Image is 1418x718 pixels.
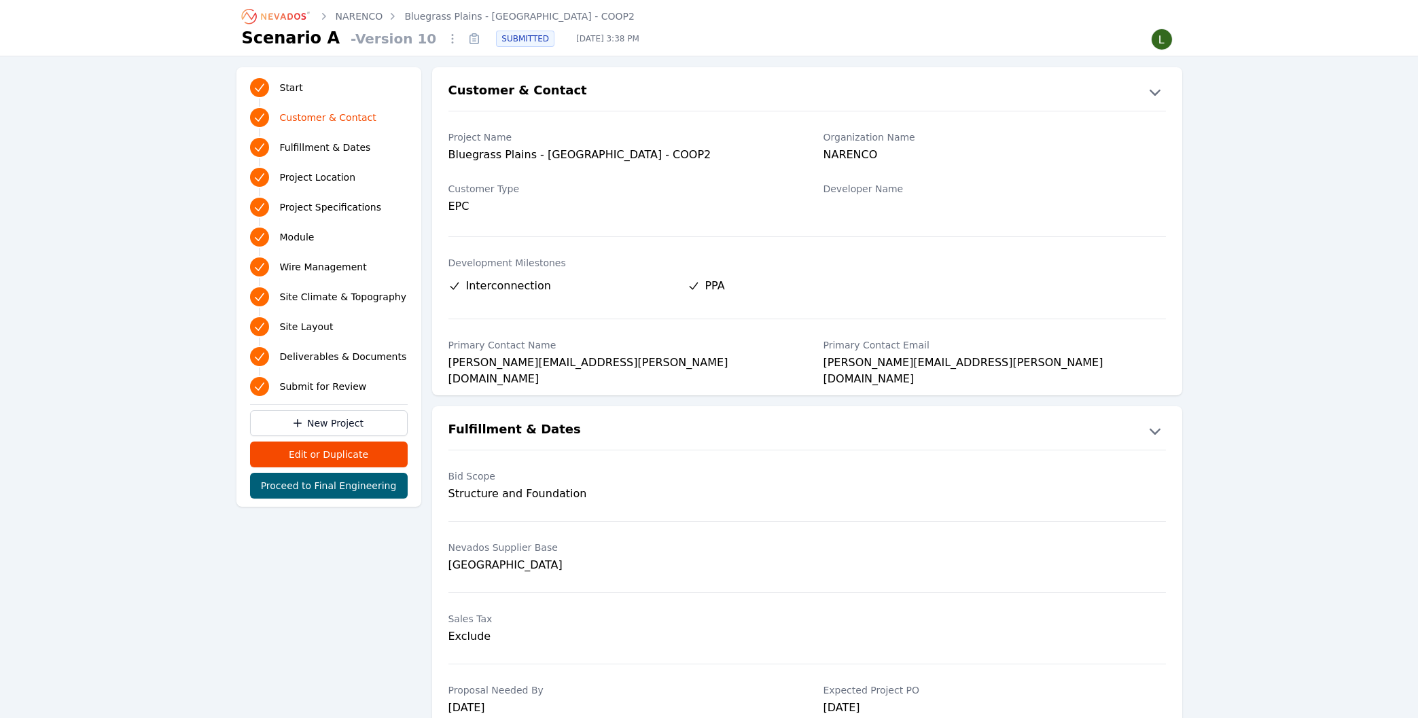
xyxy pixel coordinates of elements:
[250,75,408,399] nav: Progress
[280,380,367,393] span: Submit for Review
[250,473,408,499] button: Proceed to Final Engineering
[496,31,554,47] div: SUBMITTED
[448,355,791,374] div: [PERSON_NAME][EMAIL_ADDRESS][PERSON_NAME][DOMAIN_NAME]
[448,130,791,144] label: Project Name
[823,355,1166,374] div: [PERSON_NAME][EMAIL_ADDRESS][PERSON_NAME][DOMAIN_NAME]
[280,111,376,124] span: Customer & Contact
[280,81,303,94] span: Start
[280,320,334,334] span: Site Layout
[466,278,551,294] span: Interconnection
[565,33,650,44] span: [DATE] 3:38 PM
[448,486,791,502] div: Structure and Foundation
[280,290,406,304] span: Site Climate & Topography
[404,10,634,23] a: Bluegrass Plains - [GEOGRAPHIC_DATA] - COOP2
[448,147,791,166] div: Bluegrass Plains - [GEOGRAPHIC_DATA] - COOP2
[280,230,315,244] span: Module
[823,338,1166,352] label: Primary Contact Email
[448,338,791,352] label: Primary Contact Name
[448,683,791,697] label: Proposal Needed By
[280,200,382,214] span: Project Specifications
[336,10,383,23] a: NARENCO
[280,350,407,363] span: Deliverables & Documents
[448,81,587,103] h2: Customer & Contact
[823,182,1166,196] label: Developer Name
[242,5,635,27] nav: Breadcrumb
[432,81,1182,103] button: Customer & Contact
[705,278,725,294] span: PPA
[448,256,1166,270] label: Development Milestones
[448,198,791,215] div: EPC
[448,541,791,554] label: Nevados Supplier Base
[448,420,581,442] h2: Fulfillment & Dates
[1151,29,1173,50] img: Lamar Washington
[823,147,1166,166] div: NARENCO
[280,260,367,274] span: Wire Management
[250,442,408,467] button: Edit or Duplicate
[250,410,408,436] a: New Project
[432,420,1182,442] button: Fulfillment & Dates
[823,683,1166,697] label: Expected Project PO
[448,628,791,645] div: Exclude
[448,612,791,626] label: Sales Tax
[448,469,791,483] label: Bid Scope
[823,130,1166,144] label: Organization Name
[448,557,791,573] div: [GEOGRAPHIC_DATA]
[345,29,442,48] span: - Version 10
[280,170,356,184] span: Project Location
[280,141,371,154] span: Fulfillment & Dates
[448,182,791,196] label: Customer Type
[242,27,340,49] h1: Scenario A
